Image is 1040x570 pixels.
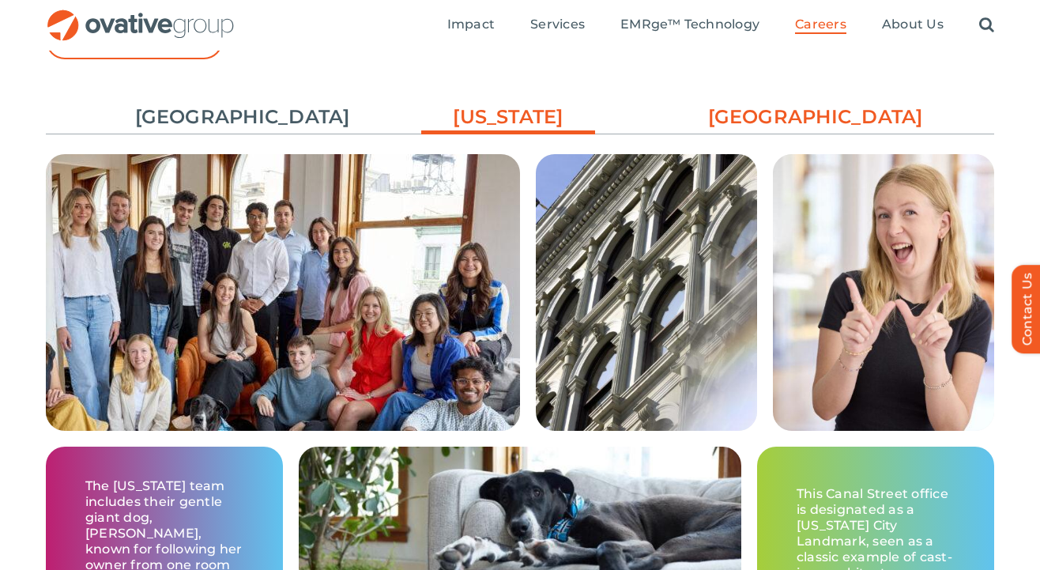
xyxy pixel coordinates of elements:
[447,17,495,34] a: Impact
[421,104,595,138] a: [US_STATE]
[46,96,994,138] ul: Post Filters
[135,104,309,130] a: [GEOGRAPHIC_DATA]
[447,17,495,32] span: Impact
[795,17,846,34] a: Careers
[620,17,759,32] span: EMRge™ Technology
[530,17,585,32] span: Services
[46,8,236,23] a: OG_Full_horizontal_RGB
[795,17,846,32] span: Careers
[979,17,994,34] a: Search
[882,17,944,32] span: About Us
[530,17,585,34] a: Services
[882,17,944,34] a: About Us
[46,154,520,524] img: Careers – New York Grid 1
[708,104,882,130] a: [GEOGRAPHIC_DATA]
[536,154,757,431] img: Careers – New York Grid 2
[620,17,759,34] a: EMRge™ Technology
[773,154,994,431] img: Careers – New York Grid 3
